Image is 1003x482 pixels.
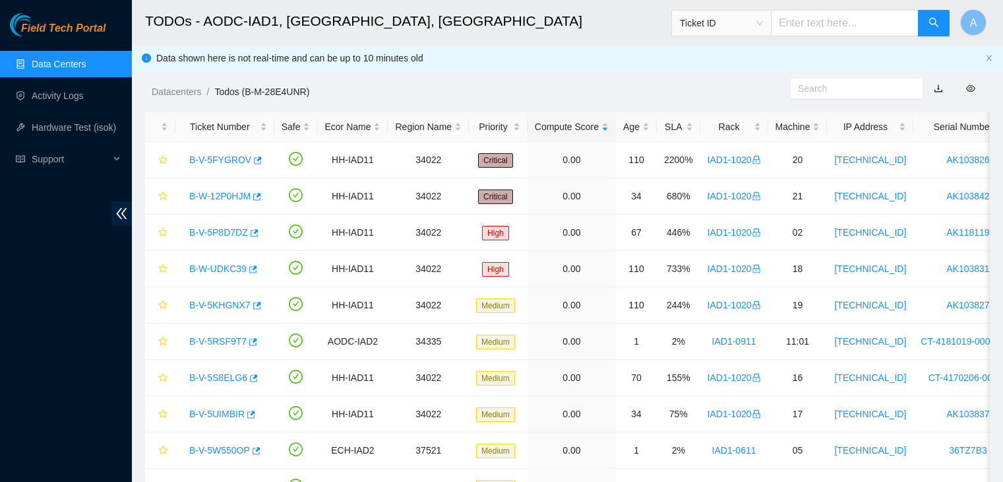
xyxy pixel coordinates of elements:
[289,224,303,238] span: check-circle
[152,367,168,388] button: star
[388,215,469,251] td: 34022
[158,264,167,275] span: star
[476,335,515,349] span: Medium
[966,84,975,93] span: eye
[388,287,469,324] td: 34022
[152,294,168,316] button: star
[289,370,303,384] span: check-circle
[528,251,616,287] td: 0.00
[708,155,761,165] a: IAD1-1020lock
[158,300,167,311] span: star
[388,142,469,178] td: 34022
[528,432,616,469] td: 0.00
[189,227,248,238] a: B-V-5P8D7DZ
[970,15,977,31] span: A
[946,227,989,238] a: AK118119
[528,396,616,432] td: 0.00
[189,409,245,419] a: B-V-5UIMBIR
[616,142,657,178] td: 110
[289,297,303,311] span: check-circle
[388,432,469,469] td: 37521
[152,222,168,243] button: star
[616,178,657,215] td: 34
[528,215,616,251] td: 0.00
[985,54,993,63] button: close
[317,432,388,469] td: ECH-IAD2
[152,403,168,425] button: star
[616,432,657,469] td: 1
[752,155,761,164] span: lock
[834,263,906,274] a: [TECHNICAL_ID]
[152,440,168,461] button: star
[768,324,828,360] td: 11:01
[712,336,756,347] a: IAD1-0911
[528,142,616,178] td: 0.00
[708,372,761,383] a: IAD1-1020lock
[768,215,828,251] td: 02
[317,215,388,251] td: HH-IAD11
[657,287,700,324] td: 244%
[388,178,469,215] td: 34022
[946,155,989,165] a: AK103826
[317,287,388,324] td: HH-IAD11
[476,371,515,386] span: Medium
[616,251,657,287] td: 110
[21,22,106,35] span: Field Tech Portal
[768,142,828,178] td: 20
[317,142,388,178] td: HH-IAD11
[616,215,657,251] td: 67
[946,191,989,201] a: AK103842
[834,191,906,201] a: [TECHNICAL_ID]
[189,372,247,383] a: B-V-5S8ELG6
[616,396,657,432] td: 34
[289,188,303,202] span: check-circle
[528,360,616,396] td: 0.00
[388,360,469,396] td: 34022
[152,331,168,352] button: star
[918,10,950,36] button: search
[189,336,247,347] a: B-V-5RSF9T7
[289,333,303,347] span: check-circle
[158,409,167,420] span: star
[771,10,919,36] input: Enter text here...
[158,446,167,456] span: star
[708,300,761,310] a: IAD1-1020lock
[752,373,761,382] span: lock
[189,300,251,310] a: B-V-5KHGNX7
[768,178,828,215] td: 21
[834,336,906,347] a: [TECHNICAL_ID]
[476,407,515,422] span: Medium
[10,13,67,36] img: Akamai Technologies
[768,432,828,469] td: 05
[158,373,167,384] span: star
[834,155,906,165] a: [TECHNICAL_ID]
[924,78,953,99] button: download
[946,409,989,419] a: AK103837
[189,191,251,201] a: B-W-12P0HJM
[478,189,513,204] span: Critical
[289,152,303,166] span: check-circle
[768,251,828,287] td: 18
[657,251,700,287] td: 733%
[752,191,761,201] span: lock
[152,186,168,207] button: star
[616,287,657,324] td: 110
[960,9,987,36] button: A
[985,54,993,62] span: close
[752,264,761,273] span: lock
[657,142,700,178] td: 2200%
[388,251,469,287] td: 34022
[158,155,167,166] span: star
[752,228,761,237] span: lock
[317,251,388,287] td: HH-IAD11
[946,300,989,310] a: AK103827
[934,83,943,94] a: download
[152,86,201,97] a: Datacenters
[528,324,616,360] td: 0.00
[16,155,25,164] span: read
[946,263,989,274] a: AK103831
[111,201,132,226] span: double-left
[189,263,247,274] a: B-W-UDKC39
[657,396,700,432] td: 75%
[189,445,250,456] a: B-V-5W550OP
